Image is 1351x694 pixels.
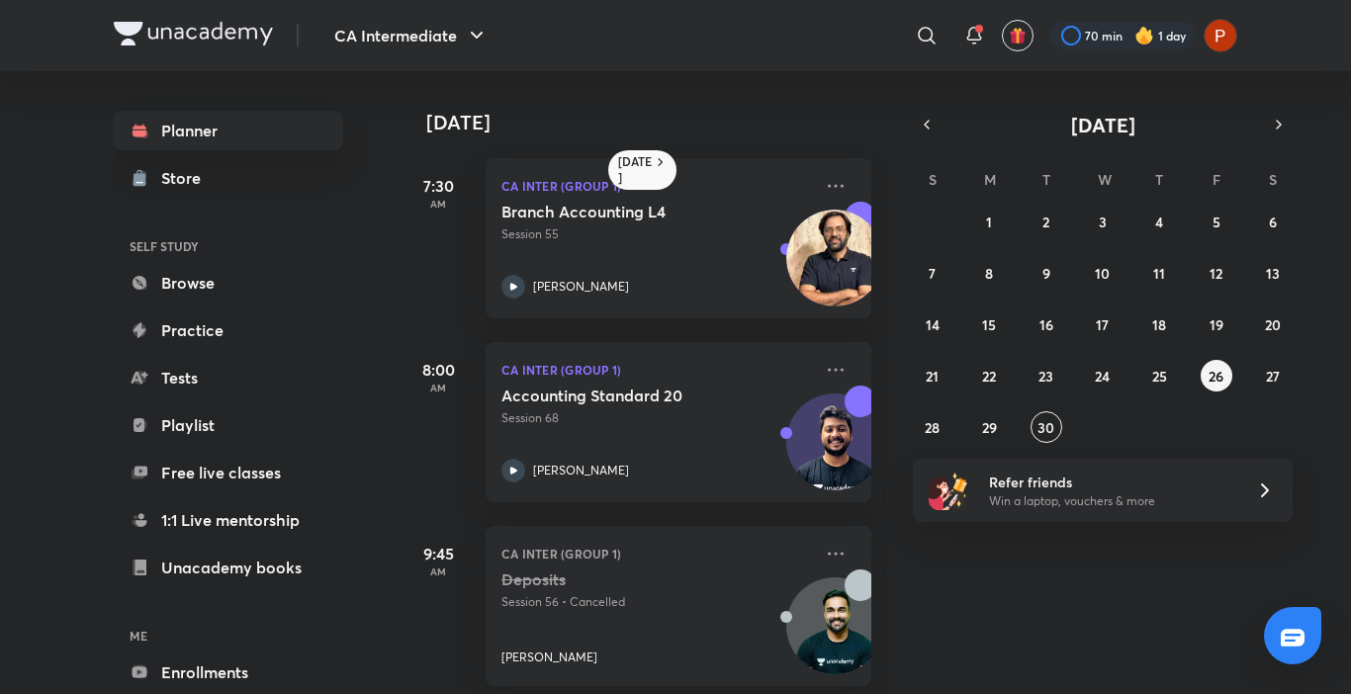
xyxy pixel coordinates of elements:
button: September 2, 2025 [1031,206,1062,237]
button: September 23, 2025 [1031,360,1062,391]
button: September 19, 2025 [1201,308,1232,340]
button: September 6, 2025 [1257,206,1289,237]
abbr: September 12, 2025 [1210,264,1222,283]
img: Avatar [787,404,882,499]
img: Avatar [787,588,882,683]
button: September 27, 2025 [1257,360,1289,391]
button: [DATE] [941,111,1265,138]
abbr: September 20, 2025 [1265,315,1281,334]
button: September 7, 2025 [917,257,948,289]
button: September 24, 2025 [1087,360,1119,391]
a: Free live classes [114,453,343,492]
abbr: Sunday [929,170,937,189]
p: CA Inter (Group 1) [501,358,812,382]
button: September 11, 2025 [1143,257,1175,289]
abbr: September 24, 2025 [1095,367,1110,386]
a: Playlist [114,405,343,445]
abbr: September 21, 2025 [926,367,939,386]
button: September 25, 2025 [1143,360,1175,391]
button: September 17, 2025 [1087,308,1119,340]
abbr: Saturday [1269,170,1277,189]
abbr: September 8, 2025 [985,264,993,283]
span: [DATE] [1071,112,1135,138]
abbr: September 16, 2025 [1039,315,1053,334]
abbr: September 1, 2025 [986,213,992,231]
abbr: Friday [1213,170,1220,189]
button: September 10, 2025 [1087,257,1119,289]
h5: 7:30 [399,174,478,198]
abbr: September 6, 2025 [1269,213,1277,231]
abbr: September 22, 2025 [982,367,996,386]
abbr: September 30, 2025 [1037,418,1054,437]
p: CA Inter (Group 1) [501,542,812,565]
button: September 1, 2025 [973,206,1005,237]
a: Unacademy books [114,548,343,587]
h4: [DATE] [426,111,891,134]
button: September 21, 2025 [917,360,948,391]
button: September 5, 2025 [1201,206,1232,237]
button: September 22, 2025 [973,360,1005,391]
button: September 18, 2025 [1143,308,1175,340]
h5: Branch Accounting L4 [501,202,748,221]
button: September 16, 2025 [1031,308,1062,340]
button: CA Intermediate [322,16,500,55]
p: Session 55 [501,225,812,243]
abbr: September 7, 2025 [929,264,936,283]
button: September 28, 2025 [917,411,948,443]
p: Session 56 • Cancelled [501,593,812,611]
abbr: September 5, 2025 [1213,213,1220,231]
abbr: September 17, 2025 [1096,315,1109,334]
h5: 8:00 [399,358,478,382]
button: September 8, 2025 [973,257,1005,289]
abbr: September 27, 2025 [1266,367,1280,386]
button: avatar [1002,20,1034,51]
p: AM [399,198,478,210]
img: Palak [1204,19,1237,52]
p: AM [399,565,478,577]
button: September 26, 2025 [1201,360,1232,391]
a: Practice [114,310,343,350]
p: CA Inter (Group 1) [501,174,812,198]
img: avatar [1009,27,1027,44]
abbr: Thursday [1155,170,1163,189]
a: Tests [114,358,343,397]
a: Company Logo [114,22,273,50]
a: Planner [114,111,343,150]
p: AM [399,382,478,393]
abbr: September 4, 2025 [1155,213,1163,231]
button: September 3, 2025 [1087,206,1119,237]
img: Company Logo [114,22,273,45]
button: September 20, 2025 [1257,308,1289,340]
abbr: September 10, 2025 [1095,264,1110,283]
a: 1:1 Live mentorship [114,500,343,540]
button: September 29, 2025 [973,411,1005,443]
button: September 30, 2025 [1031,411,1062,443]
p: [PERSON_NAME] [533,278,629,296]
a: Browse [114,263,343,303]
a: Enrollments [114,652,343,692]
abbr: September 2, 2025 [1042,213,1049,231]
div: Store [161,166,213,190]
abbr: September 13, 2025 [1266,264,1280,283]
h6: SELF STUDY [114,229,343,263]
abbr: September 29, 2025 [982,418,997,437]
h6: Refer friends [989,472,1232,492]
h6: [DATE] [618,154,653,186]
abbr: September 11, 2025 [1153,264,1165,283]
h6: ME [114,619,343,652]
button: September 12, 2025 [1201,257,1232,289]
h5: Deposits [501,569,748,589]
abbr: September 28, 2025 [925,418,940,437]
button: September 15, 2025 [973,308,1005,340]
button: September 9, 2025 [1031,257,1062,289]
h5: 9:45 [399,542,478,565]
img: referral [929,471,968,510]
h5: Accounting Standard 20 [501,386,748,405]
abbr: Tuesday [1042,170,1050,189]
abbr: September 9, 2025 [1042,264,1050,283]
abbr: September 15, 2025 [982,315,996,334]
button: September 14, 2025 [917,308,948,340]
abbr: September 26, 2025 [1209,367,1223,386]
abbr: September 14, 2025 [926,315,940,334]
p: [PERSON_NAME] [501,649,597,666]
